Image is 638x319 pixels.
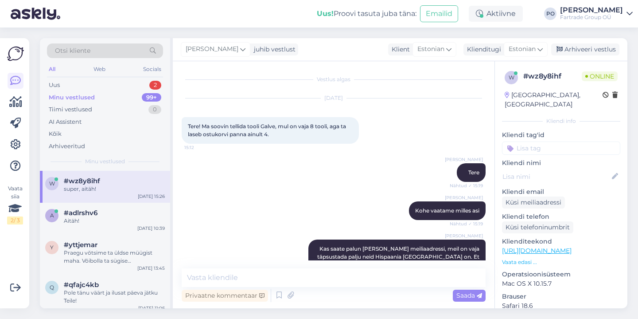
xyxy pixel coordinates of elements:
[142,93,161,102] div: 99+
[502,247,572,255] a: [URL][DOMAIN_NAME]
[64,289,165,305] div: Pole tänu väärt ja ilusat päeva jätku Teile!
[317,245,481,268] span: Kas saate palun [PERSON_NAME] meiliaadressi, meil on vaja täpsustada palju neid Hispaania [GEOGRA...
[450,182,483,189] span: Nähtud ✓ 15:19
[55,46,90,55] span: Otsi kliente
[148,105,161,114] div: 0
[64,241,97,249] span: #yttjemar
[186,44,238,54] span: [PERSON_NAME]
[49,105,92,114] div: Tiimi vestlused
[47,63,57,75] div: All
[551,43,619,55] div: Arhiveeri vestlus
[582,71,618,81] span: Online
[317,9,334,18] b: Uus!
[141,63,163,75] div: Socials
[468,169,479,176] span: Tere
[317,8,416,19] div: Proovi tasuta juba täna:
[420,5,458,22] button: Emailid
[502,158,620,168] p: Kliendi nimi
[138,193,165,200] div: [DATE] 15:26
[502,142,620,155] input: Lisa tag
[182,75,486,83] div: Vestlus algas
[64,185,165,193] div: super, aitäh!
[188,123,347,138] span: Tere! Ma soovin tellida tooli Galve, mul on vaja 8 tooli, aga ta laseb ostukorvi panna ainult 4.
[560,7,633,21] a: [PERSON_NAME]Fartrade Group OÜ
[505,91,603,109] div: [GEOGRAPHIC_DATA], [GEOGRAPHIC_DATA]
[502,221,573,233] div: Küsi telefoninumbrit
[182,94,486,102] div: [DATE]
[509,74,514,81] span: w
[250,45,296,54] div: juhib vestlust
[137,265,165,272] div: [DATE] 13:45
[502,187,620,197] p: Kliendi email
[463,45,501,54] div: Klienditugi
[92,63,107,75] div: Web
[560,14,623,21] div: Fartrade Group OÜ
[138,305,165,311] div: [DATE] 11:06
[560,7,623,14] div: [PERSON_NAME]
[49,130,62,138] div: Kõik
[49,118,82,126] div: AI Assistent
[417,44,444,54] span: Estonian
[544,8,556,20] div: PO
[469,6,523,22] div: Aktiivne
[50,212,54,219] span: a
[502,172,610,181] input: Lisa nimi
[7,185,23,224] div: Vaata siia
[502,212,620,221] p: Kliendi telefon
[49,93,95,102] div: Minu vestlused
[523,71,582,82] div: # wz8y8ihf
[149,81,161,90] div: 2
[64,177,100,185] span: #wz8y8ihf
[49,142,85,151] div: Arhiveeritud
[64,281,99,289] span: #qfajc4kb
[502,301,620,311] p: Safari 18.6
[50,284,54,291] span: q
[450,221,483,227] span: Nähtud ✓ 15:19
[7,45,24,62] img: Askly Logo
[49,81,60,90] div: Uus
[456,291,482,299] span: Saada
[445,232,483,239] span: [PERSON_NAME]
[49,180,55,187] span: w
[388,45,410,54] div: Klient
[502,292,620,301] p: Brauser
[445,156,483,163] span: [PERSON_NAME]
[502,270,620,279] p: Operatsioonisüsteem
[502,117,620,125] div: Kliendi info
[137,225,165,232] div: [DATE] 10:39
[445,194,483,201] span: [PERSON_NAME]
[502,258,620,266] p: Vaata edasi ...
[502,237,620,246] p: Klienditeekond
[502,197,565,209] div: Küsi meiliaadressi
[502,279,620,288] p: Mac OS X 10.15.7
[64,209,97,217] span: #adlrshv6
[415,207,479,214] span: Kohe vaatame milles asi
[64,249,165,265] div: Praegu võtsime ta üldse müügist maha. Võibolla ta sügise [PERSON_NAME] tuleb Hispaania lattu, aga...
[64,217,165,225] div: Aitäh!
[182,290,268,302] div: Privaatne kommentaar
[7,217,23,224] div: 2 / 3
[509,44,536,54] span: Estonian
[502,130,620,140] p: Kliendi tag'id
[184,144,218,151] span: 15:12
[85,158,125,165] span: Minu vestlused
[50,244,54,251] span: y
